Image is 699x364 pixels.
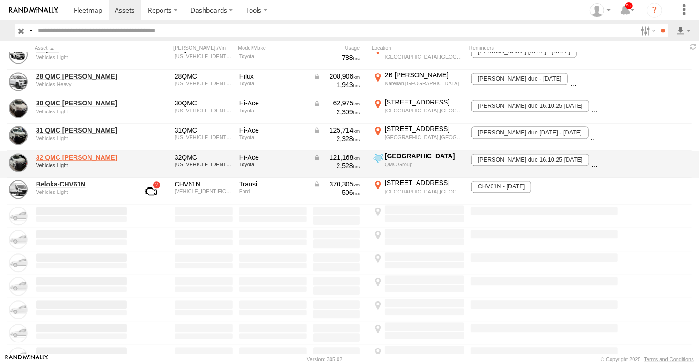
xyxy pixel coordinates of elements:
[36,163,127,168] div: undefined
[313,99,360,107] div: Data from Vehicle CANbus
[36,99,127,107] a: 30 QMC [PERSON_NAME]
[313,134,360,143] div: 2,328
[5,355,48,364] a: Visit our Website
[173,45,234,51] div: [PERSON_NAME]./Vin
[471,73,568,85] span: rego due - 29/04/2026
[385,80,464,87] div: Narellan,[GEOGRAPHIC_DATA]
[471,154,589,166] span: Rego due 16.10.25 - 16/10/2025
[471,181,531,193] span: CHV61N - 11/10/2025
[313,180,360,188] div: Data from Vehicle CANbus
[36,189,127,195] div: undefined
[313,153,360,162] div: Data from Vehicle CANbus
[175,188,233,194] div: WF0XXXTTFXCD21980
[36,72,127,81] a: 28 QMC [PERSON_NAME]
[35,45,128,51] div: Click to Sort
[239,99,307,107] div: Hi-Ace
[385,152,464,160] div: [GEOGRAPHIC_DATA]
[570,73,650,85] span: Service due - 214,000 km
[133,180,168,202] a: View Asset with Fault/s
[9,126,28,145] a: View Asset Details
[647,3,662,18] i: ?
[239,162,307,167] div: Toyota
[385,98,464,106] div: [STREET_ADDRESS]
[239,180,307,188] div: Transit
[175,108,233,113] div: JTFRA3AP708045981
[372,45,465,51] div: Location
[36,180,127,188] a: Beloka-CHV61N
[36,153,127,162] a: 32 QMC [PERSON_NAME]
[313,72,360,81] div: Data from Vehicle CANbus
[175,162,233,167] div: JTFRA3AP508045980
[239,134,307,140] div: Toyota
[688,42,699,51] span: Refresh
[385,125,464,133] div: [STREET_ADDRESS]
[9,7,58,14] img: rand-logo.svg
[587,3,614,17] div: Zeyd Karahasanoglu
[385,53,464,60] div: [GEOGRAPHIC_DATA],[GEOGRAPHIC_DATA]
[175,153,233,162] div: 32QMC
[471,126,588,139] span: Rego due 16/10/2025 - 16/10/2025
[175,81,233,86] div: MR0JA3DD700343258
[385,71,464,79] div: 2B [PERSON_NAME]
[385,188,464,195] div: [GEOGRAPHIC_DATA],[GEOGRAPHIC_DATA]
[372,152,465,177] label: Click to View Current Location
[313,162,360,170] div: 2,528
[676,24,692,37] label: Export results as...
[385,107,464,114] div: [GEOGRAPHIC_DATA],[GEOGRAPHIC_DATA]
[9,72,28,91] a: View Asset Details
[175,99,233,107] div: 30QMC
[313,188,360,197] div: 506
[36,126,127,134] a: 31 QMC [PERSON_NAME]
[175,53,233,59] div: MR0CX12G500095911
[372,71,465,96] label: Click to View Current Location
[9,153,28,172] a: View Asset Details
[238,45,308,51] div: Model/Make
[239,72,307,81] div: Hilux
[9,99,28,118] a: View Asset Details
[239,108,307,113] div: Toyota
[372,44,465,69] label: Click to View Current Location
[385,161,464,168] div: QMC Group
[239,153,307,162] div: Hi-Ace
[471,100,589,112] span: Rego due 16.10.25 - 16/10/2025
[175,72,233,81] div: 28QMC
[239,81,307,86] div: Toyota
[9,180,28,199] a: View Asset Details
[175,134,233,140] div: JTFRA3AP308045976
[239,188,307,194] div: Ford
[644,357,694,362] a: Terms and Conditions
[36,109,127,114] div: undefined
[239,126,307,134] div: Hi-Ace
[385,178,464,187] div: [STREET_ADDRESS]
[601,357,694,362] div: © Copyright 2025 -
[9,45,28,64] a: View Asset Details
[239,53,307,59] div: Toyota
[313,53,360,62] div: 788
[313,126,360,134] div: Data from Vehicle CANbus
[372,125,465,150] label: Click to View Current Location
[307,357,342,362] div: Version: 305.02
[36,135,127,141] div: undefined
[372,98,465,123] label: Click to View Current Location
[385,134,464,141] div: [GEOGRAPHIC_DATA],[GEOGRAPHIC_DATA]
[175,126,233,134] div: 31QMC
[27,24,35,37] label: Search Query
[313,108,360,116] div: 2,309
[372,178,465,204] label: Click to View Current Location
[36,54,127,60] div: undefined
[312,45,368,51] div: Usage
[313,81,360,89] div: 1,943
[36,82,127,87] div: undefined
[469,45,582,51] div: Reminders
[175,180,233,188] div: CHV61N
[637,24,657,37] label: Search Filter Options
